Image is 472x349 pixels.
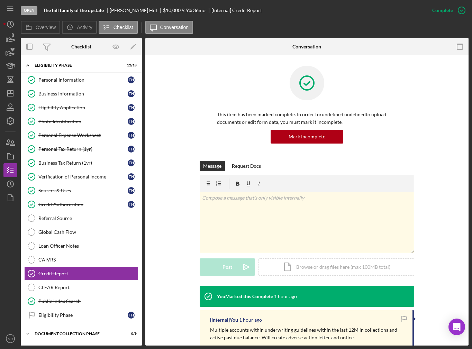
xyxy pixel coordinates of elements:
[24,267,138,281] a: Credit Report
[128,146,135,153] div: T H
[124,332,137,336] div: 0 / 9
[114,25,133,30] label: Checklist
[145,21,193,34] button: Conversation
[24,281,138,294] a: CLEAR Report
[211,8,262,13] div: [Internal] Credit Report
[3,332,17,346] button: MR
[128,312,135,319] div: T H
[217,294,273,299] div: You Marked this Complete
[38,215,138,221] div: Referral Source
[21,6,37,15] div: Open
[128,159,135,166] div: T H
[223,258,232,276] div: Post
[217,111,397,126] p: This item has been marked complete. In order for undefined undefined to upload documents or edit ...
[289,130,325,144] div: Mark Incomplete
[38,285,138,290] div: CLEAR Report
[38,257,138,263] div: CAIVRS
[128,76,135,83] div: T H
[24,128,138,142] a: Personal Expense WorksheetTH
[38,271,138,276] div: Credit Report
[24,211,138,225] a: Referral Source
[24,253,138,267] a: CAIVRS
[24,87,138,101] a: Business InformationTH
[425,3,469,17] button: Complete
[182,8,192,13] div: 9.5 %
[274,294,297,299] time: 2025-09-18 18:34
[38,312,128,318] div: Eligibility Phase
[271,130,343,144] button: Mark Incomplete
[128,90,135,97] div: T H
[200,258,255,276] button: Post
[8,337,13,341] text: MR
[38,243,138,249] div: Loan Officer Notes
[124,63,137,67] div: 12 / 18
[128,104,135,111] div: T H
[36,25,56,30] label: Overview
[24,294,138,308] a: Public Index Search
[38,299,138,304] div: Public Index Search
[163,7,181,13] span: $10,000
[21,21,60,34] button: Overview
[43,8,104,13] b: The hill family of the upstate
[38,188,128,193] div: Sources & Uses
[62,21,97,34] button: Activity
[24,142,138,156] a: Personal Tax Return (1yr)TH
[232,161,261,171] div: Request Docs
[38,229,138,235] div: Global Cash Flow
[200,161,225,171] button: Message
[432,3,453,17] div: Complete
[128,201,135,208] div: T H
[77,25,92,30] label: Activity
[24,156,138,170] a: Business Tax Return (1yr)TH
[38,105,128,110] div: Eligibility Application
[210,317,238,323] div: [Internal] You
[24,114,138,128] a: Photo IdentificationTH
[24,101,138,114] a: Eligibility ApplicationTH
[228,161,264,171] button: Request Docs
[35,332,119,336] div: Document Collection Phase
[160,25,189,30] label: Conversation
[35,63,119,67] div: Eligibility Phase
[193,8,206,13] div: 36 mo
[24,170,138,184] a: Verification of Personal IncomeTH
[24,308,138,322] a: Eligibility PhaseTH
[24,198,138,211] a: Credit AuthorizationTH
[128,132,135,139] div: T H
[38,146,128,152] div: Personal Tax Return (1yr)
[292,44,321,49] div: Conversation
[24,184,138,198] a: Sources & UsesTH
[38,132,128,138] div: Personal Expense Worksheet
[110,8,163,13] div: [PERSON_NAME] Hill
[24,225,138,239] a: Global Cash Flow
[128,118,135,125] div: T H
[38,174,128,180] div: Verification of Personal Income
[24,73,138,87] a: Personal InformationTH
[71,44,91,49] div: Checklist
[239,317,262,323] time: 2025-09-18 18:34
[448,319,465,335] div: Open Intercom Messenger
[99,21,138,34] button: Checklist
[38,77,128,83] div: Personal Information
[203,161,221,171] div: Message
[128,173,135,180] div: T H
[38,202,128,207] div: Credit Authorization
[210,326,406,342] p: Multiple accounts within underwriting guidelines within the last 12M in collections and active pa...
[24,239,138,253] a: Loan Officer Notes
[38,119,128,124] div: Photo Identification
[38,91,128,97] div: Business Information
[128,187,135,194] div: T H
[38,160,128,166] div: Business Tax Return (1yr)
